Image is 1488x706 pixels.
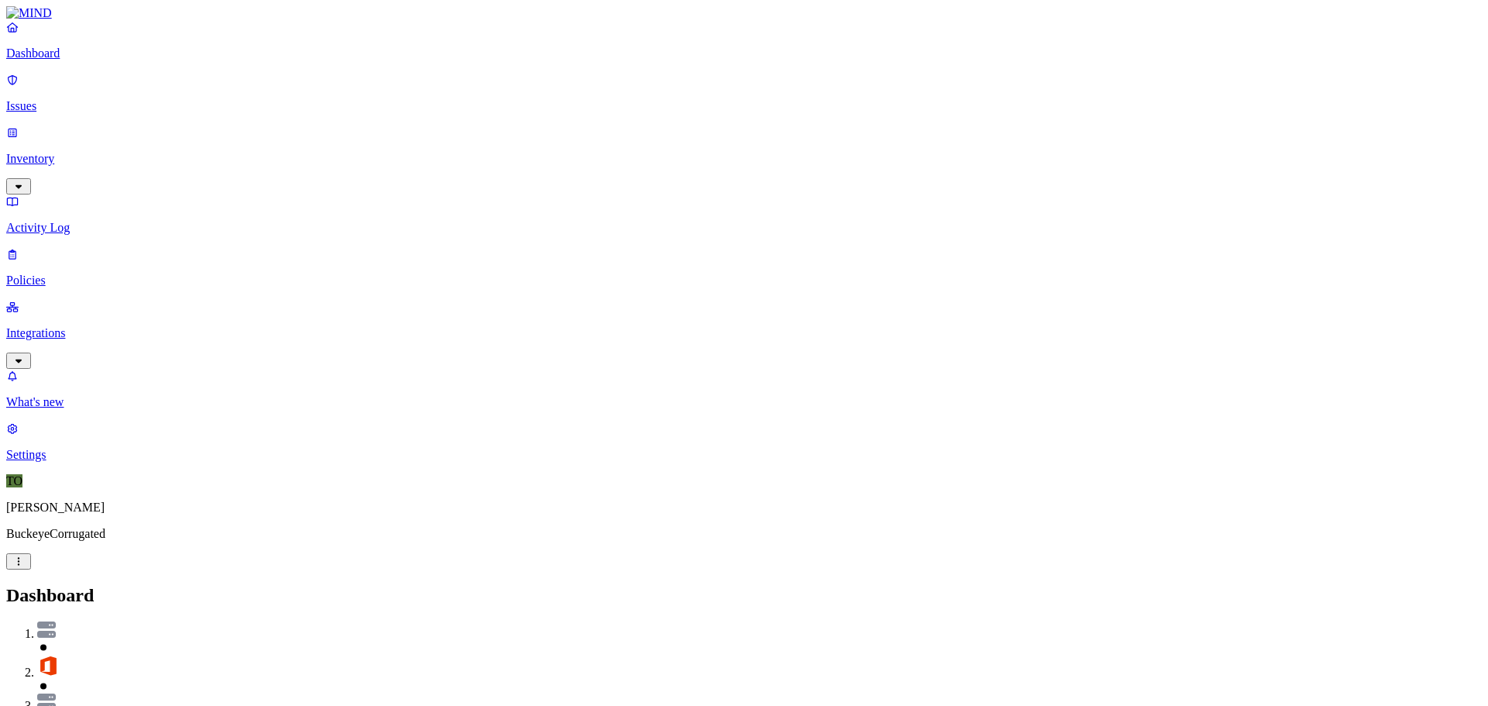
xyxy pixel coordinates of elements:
a: Dashboard [6,20,1482,60]
p: Dashboard [6,46,1482,60]
p: Activity Log [6,221,1482,235]
a: Activity Log [6,195,1482,235]
img: svg%3e [37,622,56,638]
p: Inventory [6,152,1482,166]
a: Policies [6,247,1482,288]
p: BuckeyeCorrugated [6,527,1482,541]
h2: Dashboard [6,585,1482,606]
a: What's new [6,369,1482,409]
p: What's new [6,395,1482,409]
a: Issues [6,73,1482,113]
a: Inventory [6,126,1482,192]
img: svg%3e [37,655,59,677]
a: MIND [6,6,1482,20]
p: Policies [6,274,1482,288]
img: MIND [6,6,52,20]
p: [PERSON_NAME] [6,501,1482,515]
span: TO [6,474,22,487]
p: Issues [6,99,1482,113]
p: Settings [6,448,1482,462]
a: Settings [6,422,1482,462]
a: Integrations [6,300,1482,367]
p: Integrations [6,326,1482,340]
